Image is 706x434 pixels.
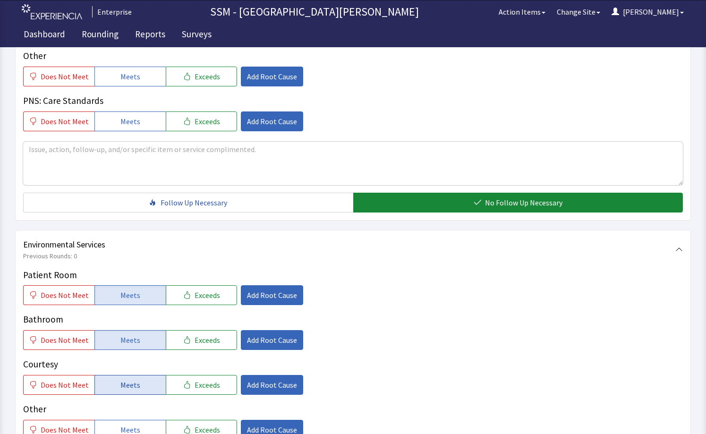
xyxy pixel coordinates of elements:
button: Exceeds [166,285,237,305]
p: Other [23,49,683,63]
span: Does Not Meet [41,289,89,301]
span: Does Not Meet [41,71,89,82]
button: Does Not Meet [23,67,94,86]
span: Add Root Cause [247,334,297,346]
span: No Follow Up Necessary [485,197,562,208]
span: Previous Rounds: 0 [23,251,675,261]
div: Enterprise [92,6,132,17]
span: Add Root Cause [247,289,297,301]
p: SSM - [GEOGRAPHIC_DATA][PERSON_NAME] [136,4,493,19]
button: Add Root Cause [241,111,303,131]
button: Add Root Cause [241,67,303,86]
span: Exceeds [195,334,220,346]
p: Bathroom [23,313,683,326]
span: Exceeds [195,71,220,82]
button: Add Root Cause [241,375,303,395]
button: Does Not Meet [23,285,94,305]
a: Dashboard [17,24,72,47]
button: Add Root Cause [241,285,303,305]
button: Exceeds [166,111,237,131]
button: Does Not Meet [23,330,94,350]
span: Meets [120,379,140,391]
span: Follow Up Necessary [161,197,227,208]
a: Rounding [75,24,126,47]
span: Exceeds [195,289,220,301]
button: No Follow Up Necessary [353,193,683,213]
p: Courtesy [23,357,683,371]
a: Surveys [175,24,219,47]
span: Exceeds [195,116,220,127]
button: Follow Up Necessary [23,193,353,213]
span: Meets [120,71,140,82]
span: Add Root Cause [247,116,297,127]
button: Does Not Meet [23,111,94,131]
button: Exceeds [166,375,237,395]
span: Exceeds [195,379,220,391]
button: [PERSON_NAME] [606,2,689,21]
p: Patient Room [23,268,683,282]
button: Action Items [493,2,551,21]
button: Exceeds [166,330,237,350]
span: Environmental Services [23,238,675,251]
span: Meets [120,116,140,127]
button: Meets [94,111,166,131]
button: Exceeds [166,67,237,86]
button: Meets [94,330,166,350]
button: Add Root Cause [241,330,303,350]
a: Reports [128,24,172,47]
button: Meets [94,375,166,395]
p: PNS: Care Standards [23,94,683,108]
button: Meets [94,67,166,86]
button: Does Not Meet [23,375,94,395]
span: Does Not Meet [41,334,89,346]
span: Add Root Cause [247,71,297,82]
span: Does Not Meet [41,116,89,127]
p: Other [23,402,683,416]
span: Does Not Meet [41,379,89,391]
button: Meets [94,285,166,305]
span: Meets [120,334,140,346]
span: Add Root Cause [247,379,297,391]
button: Change Site [551,2,606,21]
span: Meets [120,289,140,301]
img: experiencia_logo.png [22,4,82,20]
